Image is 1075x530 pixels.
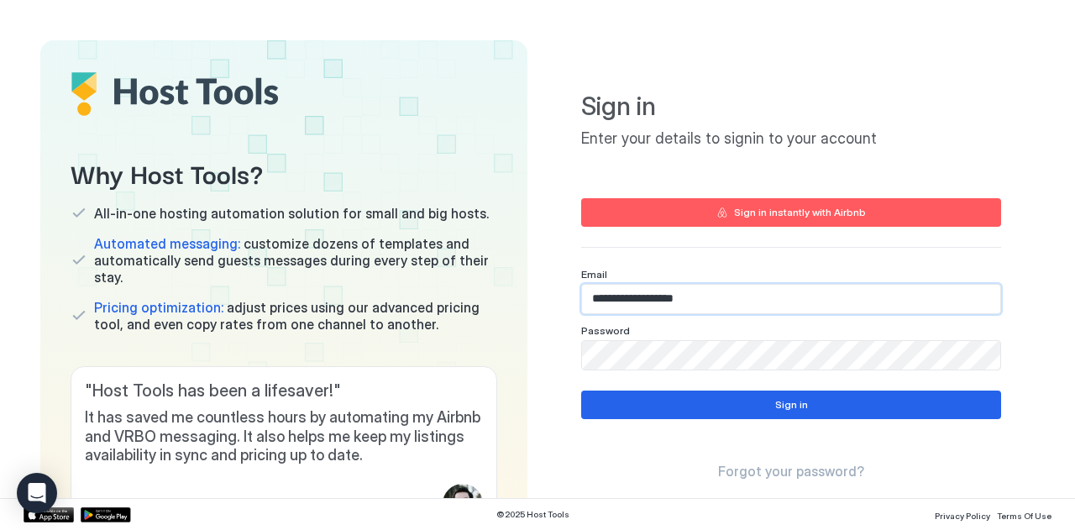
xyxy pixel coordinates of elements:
[71,154,497,192] span: Why Host Tools?
[734,205,866,220] div: Sign in instantly with Airbnb
[581,268,607,281] span: Email
[85,380,483,401] span: " Host Tools has been a lifesaver! "
[582,341,1001,370] input: Input Field
[935,511,990,521] span: Privacy Policy
[997,511,1051,521] span: Terms Of Use
[581,91,1001,123] span: Sign in
[997,506,1051,523] a: Terms Of Use
[718,463,864,480] span: Forgot your password?
[94,235,240,252] span: Automated messaging:
[496,509,569,520] span: © 2025 Host Tools
[94,299,497,333] span: adjust prices using our advanced pricing tool, and even copy rates from one channel to another.
[581,324,630,337] span: Password
[581,198,1001,227] button: Sign in instantly with Airbnb
[81,507,131,522] a: Google Play Store
[581,129,1001,149] span: Enter your details to signin to your account
[24,507,74,522] a: App Store
[443,484,483,524] div: profile
[775,397,808,412] div: Sign in
[582,285,1000,313] input: Input Field
[94,205,489,222] span: All-in-one hosting automation solution for small and big hosts.
[85,408,483,465] span: It has saved me countless hours by automating my Airbnb and VRBO messaging. It also helps me keep...
[17,473,57,513] div: Open Intercom Messenger
[94,235,497,286] span: customize dozens of templates and automatically send guests messages during every step of their s...
[94,299,223,316] span: Pricing optimization:
[718,463,864,480] a: Forgot your password?
[581,391,1001,419] button: Sign in
[935,506,990,523] a: Privacy Policy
